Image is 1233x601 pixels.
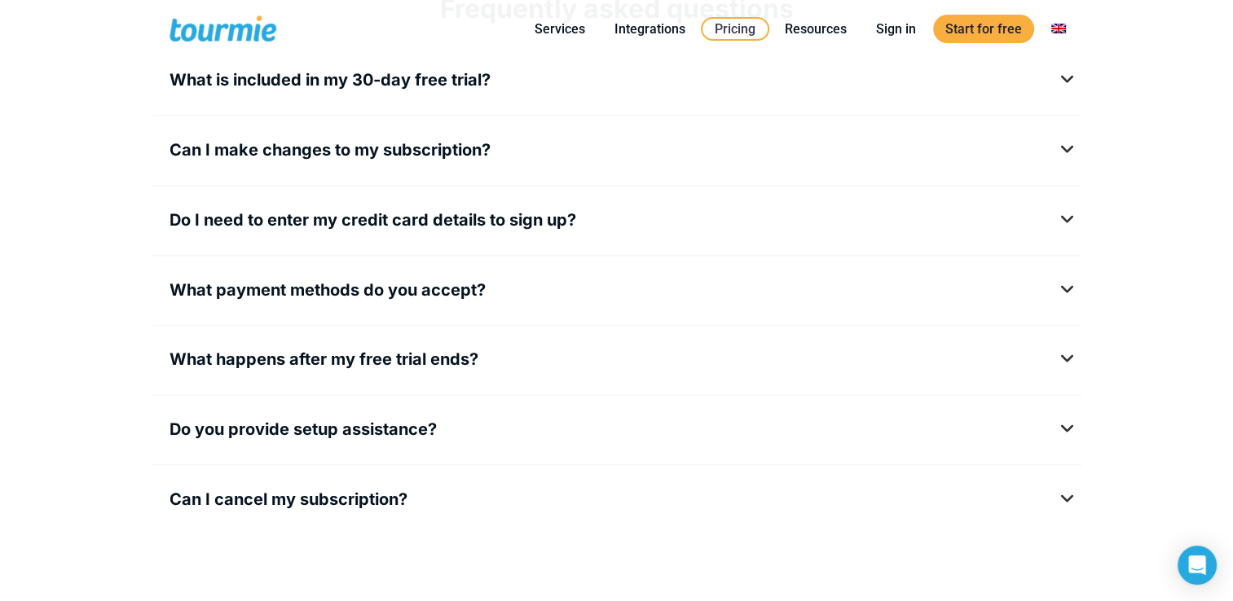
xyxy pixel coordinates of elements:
a: Services [522,19,597,39]
span: Do I need to enter my credit card details to sign up? [170,210,576,230]
span: Do you provide setup assistance? [170,419,437,439]
a: Start for free [933,15,1034,43]
span: What payment methods do you accept? [170,280,486,300]
a: Pricing [701,17,769,41]
span: What happens after my free trial ends? [170,349,478,369]
span: Can I make changes to my subscription? [170,140,491,160]
div: Open Intercom Messenger [1178,546,1217,585]
a: Sign in [864,19,928,39]
a: Integrations [602,19,698,39]
span: What is included in my 30-day free trial? [170,70,491,90]
span: Can I cancel my subscription? [170,489,407,509]
a: Resources [773,19,859,39]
